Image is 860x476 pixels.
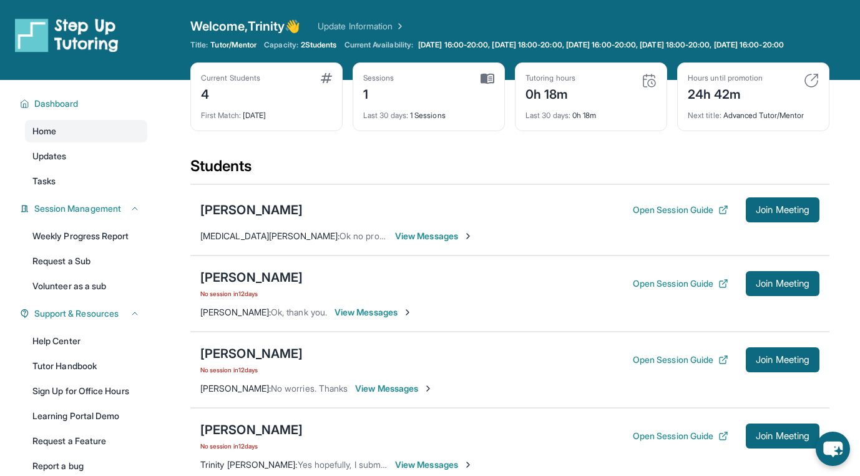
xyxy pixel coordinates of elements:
img: Chevron Right [393,20,405,32]
a: Request a Sub [25,250,147,272]
div: [PERSON_NAME] [200,201,303,219]
div: 0h 18m [525,103,657,121]
img: card [321,73,332,83]
a: Update Information [318,20,405,32]
a: Weekly Progress Report [25,225,147,247]
button: Dashboard [29,97,140,110]
button: Join Meeting [746,271,819,296]
span: No session in 12 days [200,441,303,451]
span: [PERSON_NAME] : [200,383,271,394]
div: 0h 18m [525,83,575,103]
span: [PERSON_NAME] : [200,307,271,317]
span: Join Meeting [756,356,809,364]
span: Welcome, Trinity 👋 [190,17,300,35]
img: Chevron-Right [463,460,473,470]
span: Title: [190,40,208,50]
span: Last 30 days : [525,111,570,120]
a: Volunteer as a sub [25,275,147,297]
a: Tasks [25,170,147,192]
img: card [804,73,819,88]
span: [MEDICAL_DATA][PERSON_NAME] : [200,231,340,241]
span: Next title : [688,111,721,120]
button: Join Meeting [746,347,819,372]
span: Support & Resources [34,307,119,320]
img: Chevron-Right [463,231,473,241]
div: Tutoring hours [525,73,575,83]
span: No session in 12 days [200,365,303,375]
button: Open Session Guide [633,277,728,290]
button: Support & Resources [29,307,140,320]
a: Request a Feature [25,430,147,452]
button: Open Session Guide [633,354,728,366]
div: 4 [201,83,260,103]
span: Session Management [34,202,121,215]
span: View Messages [355,382,433,395]
img: card [642,73,657,88]
span: First Match : [201,111,241,120]
div: Students [190,156,829,184]
span: Ok no problem [340,231,399,241]
span: Yes hopefully, I submitted a ticket and so it should be looked at soon. I will keep you updated, ... [298,459,751,470]
span: Tutor/Mentor [210,40,257,50]
div: Current Students [201,73,260,83]
div: Hours until promotion [688,73,763,83]
span: Current Availability: [344,40,413,50]
span: View Messages [395,459,473,471]
button: chat-button [816,432,850,466]
a: Updates [25,145,147,167]
span: [DATE] 16:00-20:00, [DATE] 18:00-20:00, [DATE] 16:00-20:00, [DATE] 18:00-20:00, [DATE] 16:00-20:00 [418,40,784,50]
div: Advanced Tutor/Mentor [688,103,819,121]
div: [PERSON_NAME] [200,345,303,362]
span: Join Meeting [756,206,809,214]
div: 1 [363,83,394,103]
div: [DATE] [201,103,332,121]
img: card [481,73,494,84]
a: [DATE] 16:00-20:00, [DATE] 18:00-20:00, [DATE] 16:00-20:00, [DATE] 18:00-20:00, [DATE] 16:00-20:00 [416,40,786,50]
span: Last 30 days : [363,111,408,120]
span: No session in 12 days [200,289,303,299]
span: Join Meeting [756,432,809,440]
img: logo [15,17,119,52]
button: Join Meeting [746,424,819,449]
div: [PERSON_NAME] [200,269,303,286]
div: [PERSON_NAME] [200,421,303,439]
span: No worries. Thanks [271,383,348,394]
div: 1 Sessions [363,103,494,121]
span: Updates [32,150,67,162]
img: Chevron-Right [423,384,433,394]
span: Home [32,125,56,137]
span: Capacity: [264,40,298,50]
div: Sessions [363,73,394,83]
span: Join Meeting [756,280,809,287]
a: Learning Portal Demo [25,405,147,427]
a: Tutor Handbook [25,355,147,377]
a: Help Center [25,330,147,352]
a: Sign Up for Office Hours [25,380,147,402]
button: Join Meeting [746,197,819,222]
button: Open Session Guide [633,204,728,216]
span: Dashboard [34,97,79,110]
button: Open Session Guide [633,430,728,442]
span: Ok, thank you. [271,307,327,317]
button: Session Management [29,202,140,215]
span: 2 Students [301,40,337,50]
div: 24h 42m [688,83,763,103]
a: Home [25,120,147,142]
span: View Messages [395,230,473,242]
span: Tasks [32,175,56,187]
span: View Messages [335,306,413,319]
span: Trinity [PERSON_NAME] : [200,459,298,470]
img: Chevron-Right [403,307,413,317]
